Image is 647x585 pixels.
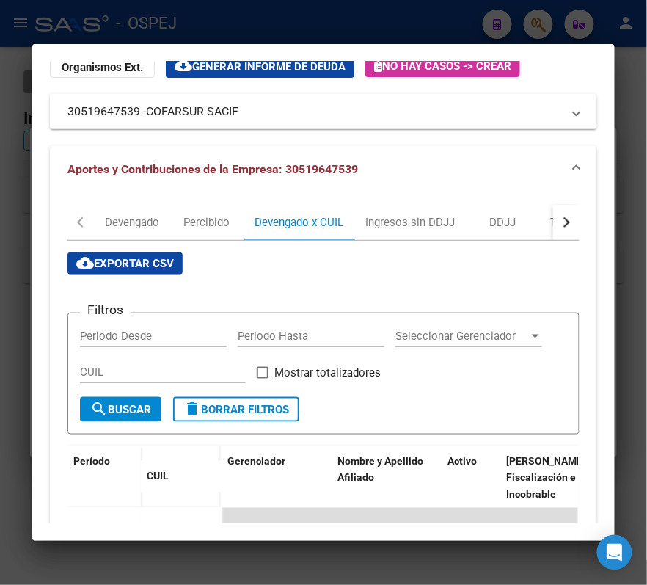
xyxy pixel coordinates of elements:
datatable-header-cell: Período [67,446,141,508]
span: CUIL [147,470,169,482]
mat-icon: cloud_download [76,254,94,272]
span: [PERSON_NAME] de Fiscalización e Incobrable [506,456,599,501]
button: Exportar CSV [67,252,183,275]
mat-icon: search [90,400,108,418]
span: Generar informe de deuda [192,60,346,73]
span: Borrar Filtros [183,403,289,416]
datatable-header-cell: CUIL [141,461,222,493]
span: Aportes y Contribuciones de la Empresa: 30519647539 [67,162,358,176]
button: Buscar [80,397,161,422]
span: Seleccionar Gerenciador [395,330,529,343]
span: Exportar CSV [76,257,174,270]
span: Gerenciador [227,456,285,468]
button: Generar informe de deuda [166,55,354,78]
div: Ingresos sin DDJJ [365,214,455,230]
h3: Filtros [80,302,131,318]
mat-icon: delete [183,400,201,418]
div: Devengado x CUIL [255,214,343,230]
datatable-header-cell: Deuda Bruta Neto de Fiscalización e Incobrable [500,446,610,545]
strong: Organismos Ext. [62,61,143,74]
button: Borrar Filtros [173,397,299,422]
datatable-header-cell: Gerenciador [222,446,332,545]
div: Transferencias [550,214,623,230]
div: Devengado [105,214,159,230]
div: Open Intercom Messenger [597,535,632,570]
mat-panel-title: 30519647539 - [67,103,562,120]
mat-expansion-panel-header: Aportes y Contribuciones de la Empresa: 30519647539 [50,146,597,193]
div: DDJJ [489,214,516,230]
div: Percibido [184,214,230,230]
span: Activo [447,456,477,468]
button: No hay casos -> Crear [365,55,520,77]
datatable-header-cell: Nombre y Apellido Afiliado [332,446,442,545]
span: Período [73,456,110,468]
button: Organismos Ext. [50,55,155,78]
span: Buscar [90,403,151,416]
span: Mostrar totalizadores [274,364,381,382]
span: No hay casos -> Crear [374,59,511,73]
span: COFARSUR SACIF [146,103,238,120]
mat-icon: cloud_download [175,57,192,74]
span: Nombre y Apellido Afiliado [337,456,423,484]
datatable-header-cell: Activo [442,446,500,545]
mat-expansion-panel-header: 30519647539 -COFARSUR SACIF [50,94,597,129]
